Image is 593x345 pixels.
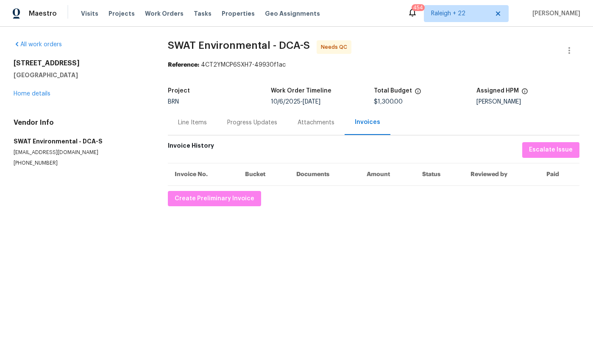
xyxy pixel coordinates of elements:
[415,163,463,185] th: Status
[14,71,148,79] h5: [GEOGRAPHIC_DATA]
[168,191,261,207] button: Create Preliminary Invoice
[168,62,199,68] b: Reference:
[14,137,148,146] h5: SWAT Environmental - DCA-S
[109,9,135,18] span: Projects
[14,59,148,67] h2: [STREET_ADDRESS]
[29,9,57,18] span: Maestro
[529,145,573,155] span: Escalate Issue
[431,9,489,18] span: Raleigh + 22
[14,118,148,127] h4: Vendor Info
[529,9,580,18] span: [PERSON_NAME]
[168,88,190,94] h5: Project
[145,9,184,18] span: Work Orders
[168,61,579,69] div: 4CT2YMCP6SXH7-49930f1ac
[227,118,277,127] div: Progress Updates
[14,91,50,97] a: Home details
[303,99,320,105] span: [DATE]
[476,88,519,94] h5: Assigned HPM
[521,88,528,99] span: The hpm assigned to this work order.
[355,118,380,126] div: Invoices
[168,163,238,185] th: Invoice No.
[374,99,403,105] span: $1,300.00
[360,163,415,185] th: Amount
[222,9,255,18] span: Properties
[175,194,254,204] span: Create Preliminary Invoice
[290,163,360,185] th: Documents
[168,142,214,154] h6: Invoice History
[321,43,351,51] span: Needs QC
[476,99,579,105] div: [PERSON_NAME]
[271,88,331,94] h5: Work Order Timeline
[271,99,320,105] span: -
[168,99,179,105] span: BRN
[464,163,540,185] th: Reviewed by
[14,160,148,167] p: [PHONE_NUMBER]
[194,11,212,17] span: Tasks
[168,40,310,50] span: SWAT Environmental - DCA-S
[178,118,207,127] div: Line Items
[81,9,98,18] span: Visits
[413,3,423,12] div: 454
[14,42,62,48] a: All work orders
[540,163,579,185] th: Paid
[415,88,421,99] span: The total cost of line items that have been proposed by Opendoor. This sum includes line items th...
[374,88,412,94] h5: Total Budget
[14,149,148,156] p: [EMAIL_ADDRESS][DOMAIN_NAME]
[522,142,579,158] button: Escalate Issue
[265,9,320,18] span: Geo Assignments
[271,99,301,105] span: 10/6/2025
[238,163,290,185] th: Bucket
[298,118,334,127] div: Attachments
